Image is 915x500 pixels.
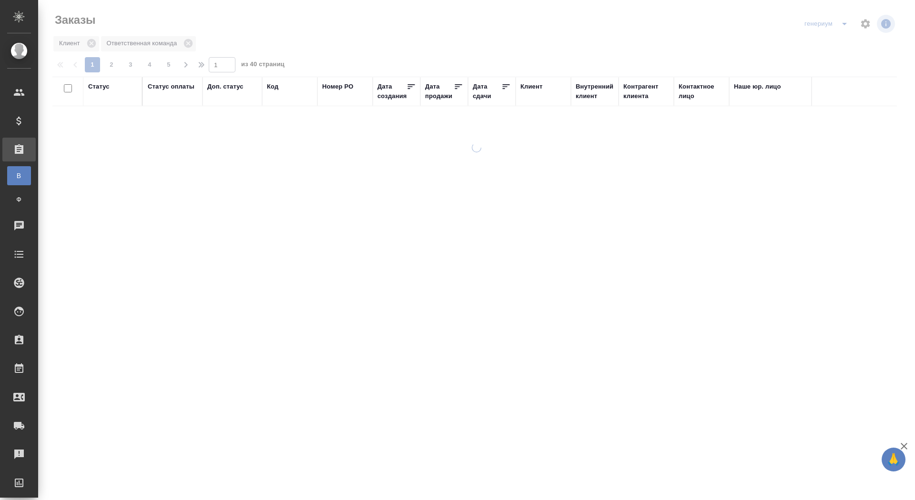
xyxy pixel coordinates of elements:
[12,171,26,180] span: В
[7,190,31,209] a: Ф
[7,166,31,185] a: В
[148,82,194,91] div: Статус оплаты
[734,82,781,91] div: Наше юр. лицо
[207,82,244,91] div: Доп. статус
[12,195,26,204] span: Ф
[267,82,278,91] div: Код
[623,82,669,101] div: Контрагент клиента
[679,82,724,101] div: Контактное лицо
[882,448,905,471] button: 🙏
[425,82,454,101] div: Дата продажи
[885,450,902,470] span: 🙏
[576,82,614,101] div: Внутренний клиент
[322,82,353,91] div: Номер PO
[473,82,501,101] div: Дата сдачи
[520,82,542,91] div: Клиент
[88,82,110,91] div: Статус
[377,82,407,101] div: Дата создания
